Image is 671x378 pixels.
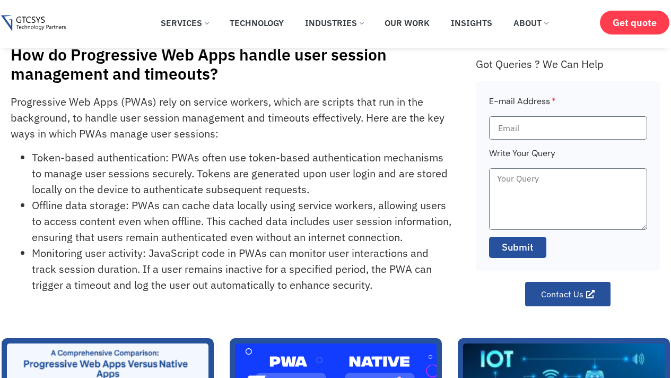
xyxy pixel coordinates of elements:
[541,290,583,298] span: Contact Us
[489,94,647,265] form: Faq Form
[613,17,657,28] span: Get quote
[506,11,556,35] a: About
[11,45,466,83] h1: How do Progressive Web Apps handle user session management and timeouts?
[489,147,555,168] label: Write Your Query
[222,11,292,35] a: Technology
[297,11,371,35] a: Industries
[525,282,611,306] a: Contact Us
[443,11,500,35] a: Insights
[32,150,452,197] li: Token-based authentication: PWAs often use token-based authentication mechanisms to manage user s...
[11,94,452,142] p: Progressive Web Apps (PWAs) rely on service workers, which are scripts that run in the background...
[377,11,438,35] a: Our Work
[489,237,546,258] button: Submit
[153,11,216,35] a: Services
[600,11,669,35] a: Get quote
[476,57,660,71] div: Got Queries ? We Can Help
[489,116,647,140] input: Email
[32,197,452,245] li: Offline data storage: PWAs can cache data locally using service workers, allowing users to access...
[502,240,534,254] span: Submit
[489,94,556,116] label: E-mail Address
[32,245,452,293] li: Monitoring user activity: JavaScript code in PWAs can monitor user interactions and track session...
[1,15,65,32] img: Gtcsys logo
